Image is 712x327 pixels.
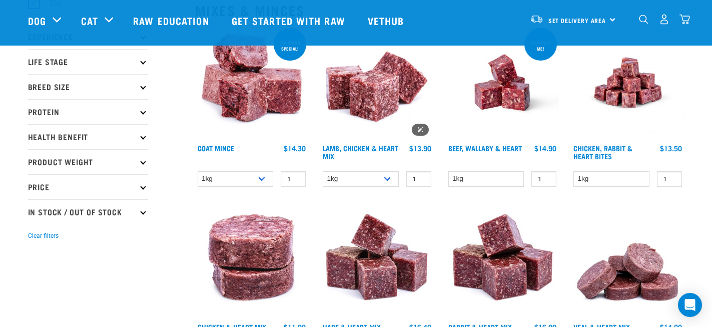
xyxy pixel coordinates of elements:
a: Lamb, Chicken & Heart Mix [323,146,398,158]
img: 1087 Rabbit Heart Cubes 01 [446,205,559,318]
a: Goat Mince [198,146,234,150]
img: Chicken and Heart Medallions [195,205,309,318]
p: Breed Size [28,74,148,99]
div: $13.50 [660,144,682,152]
a: Cat [81,13,98,28]
img: van-moving.png [530,15,543,24]
input: 1 [406,171,431,187]
a: Dog [28,13,46,28]
img: Pile Of Cubed Hare Heart For Pets [320,205,434,318]
p: Health Benefit [28,124,148,149]
input: 1 [531,171,556,187]
div: $13.90 [409,144,431,152]
p: Product Weight [28,149,148,174]
img: user.png [659,14,669,25]
div: $14.90 [534,144,556,152]
img: home-icon-1@2x.png [639,15,648,24]
img: Raw Essentials 2024 July2572 Beef Wallaby Heart [446,26,559,140]
a: Get started with Raw [222,1,358,41]
input: 1 [657,171,682,187]
a: Chicken, Rabbit & Heart Bites [573,146,632,158]
button: Clear filters [28,231,59,240]
span: Set Delivery Area [548,19,606,22]
img: 1124 Lamb Chicken Heart Mix 01 [320,26,434,140]
a: Beef, Wallaby & Heart [448,146,522,150]
img: Chicken Rabbit Heart 1609 [571,26,684,140]
img: 1152 Veal Heart Medallions 01 [571,205,684,318]
div: Open Intercom Messenger [678,293,702,317]
p: Protein [28,99,148,124]
img: home-icon@2x.png [679,14,690,25]
div: $14.30 [284,144,306,152]
p: Price [28,174,148,199]
p: Life Stage [28,49,148,74]
img: 1077 Wild Goat Mince 01 [195,26,309,140]
input: 1 [281,171,306,187]
a: Vethub [358,1,417,41]
a: Raw Education [123,1,221,41]
p: In Stock / Out Of Stock [28,199,148,224]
